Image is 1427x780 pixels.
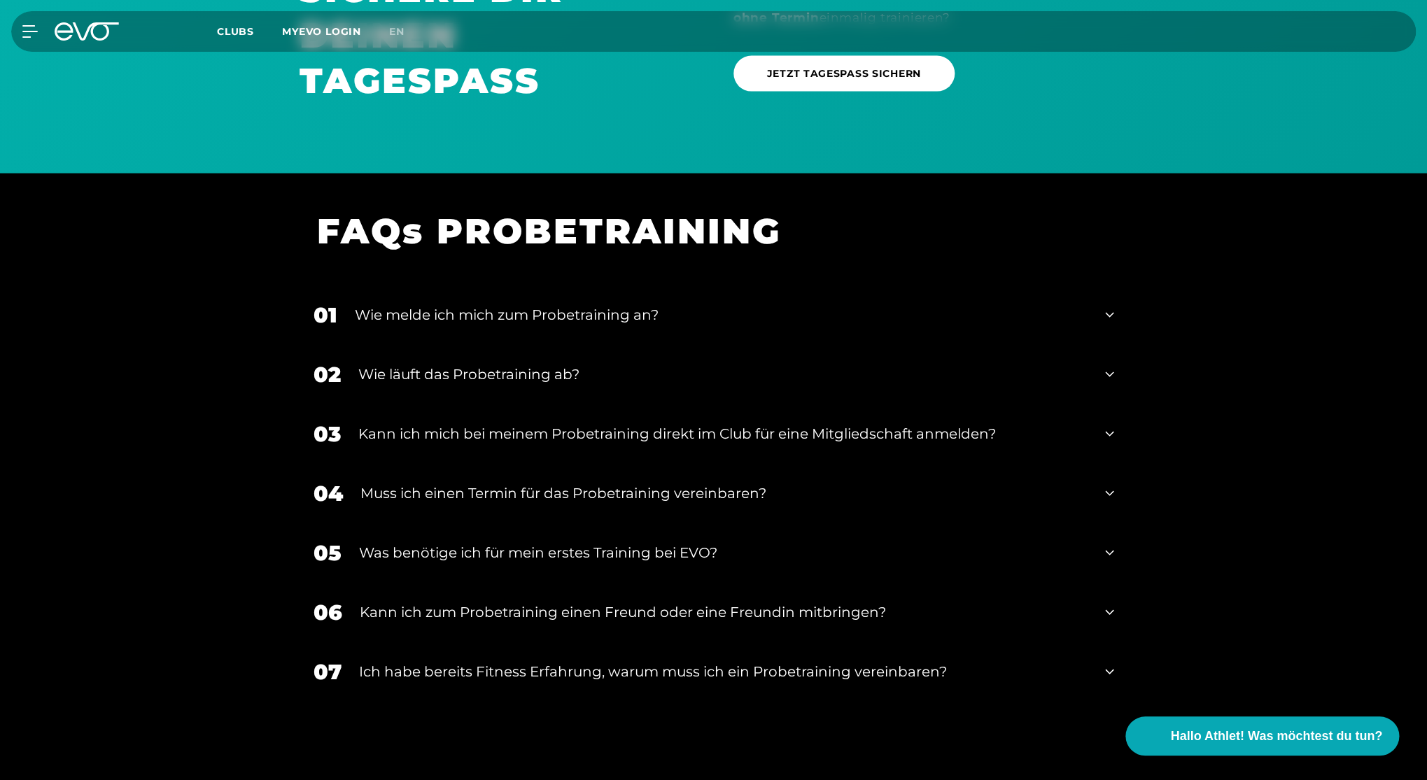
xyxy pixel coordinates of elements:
button: Hallo Athlet! Was möchtest du tun? [1125,716,1399,756]
div: Was benötige ich für mein erstes Training bei EVO? [359,542,1088,563]
a: JETZT TAGESPASS SICHERN [733,56,955,92]
div: 04 [314,478,343,509]
div: Kann ich mich bei meinem Probetraining direkt im Club für eine Mitgliedschaft anmelden? [358,423,1088,444]
div: 02 [314,359,341,390]
a: en [389,24,421,40]
a: MYEVO LOGIN [282,25,361,38]
span: JETZT TAGESPASS SICHERN [767,66,921,81]
h1: FAQs PROBETRAINING [317,208,1093,254]
div: Muss ich einen Termin für das Probetraining vereinbaren? [360,483,1088,504]
div: 05 [314,537,342,569]
span: en [389,25,405,38]
div: 07 [314,656,342,688]
span: Hallo Athlet! Was möchtest du tun? [1170,727,1382,746]
div: Wie läuft das Probetraining ab? [358,364,1088,385]
div: 06 [314,597,342,628]
div: 01 [314,299,337,331]
div: 03 [314,418,341,450]
div: Kann ich zum Probetraining einen Freund oder eine Freundin mitbringen? [360,602,1088,623]
span: Clubs [217,25,254,38]
div: Ich habe bereits Fitness Erfahrung, warum muss ich ein Probetraining vereinbaren? [359,661,1088,682]
div: Wie melde ich mich zum Probetraining an? [355,304,1088,325]
a: Clubs [217,24,282,38]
